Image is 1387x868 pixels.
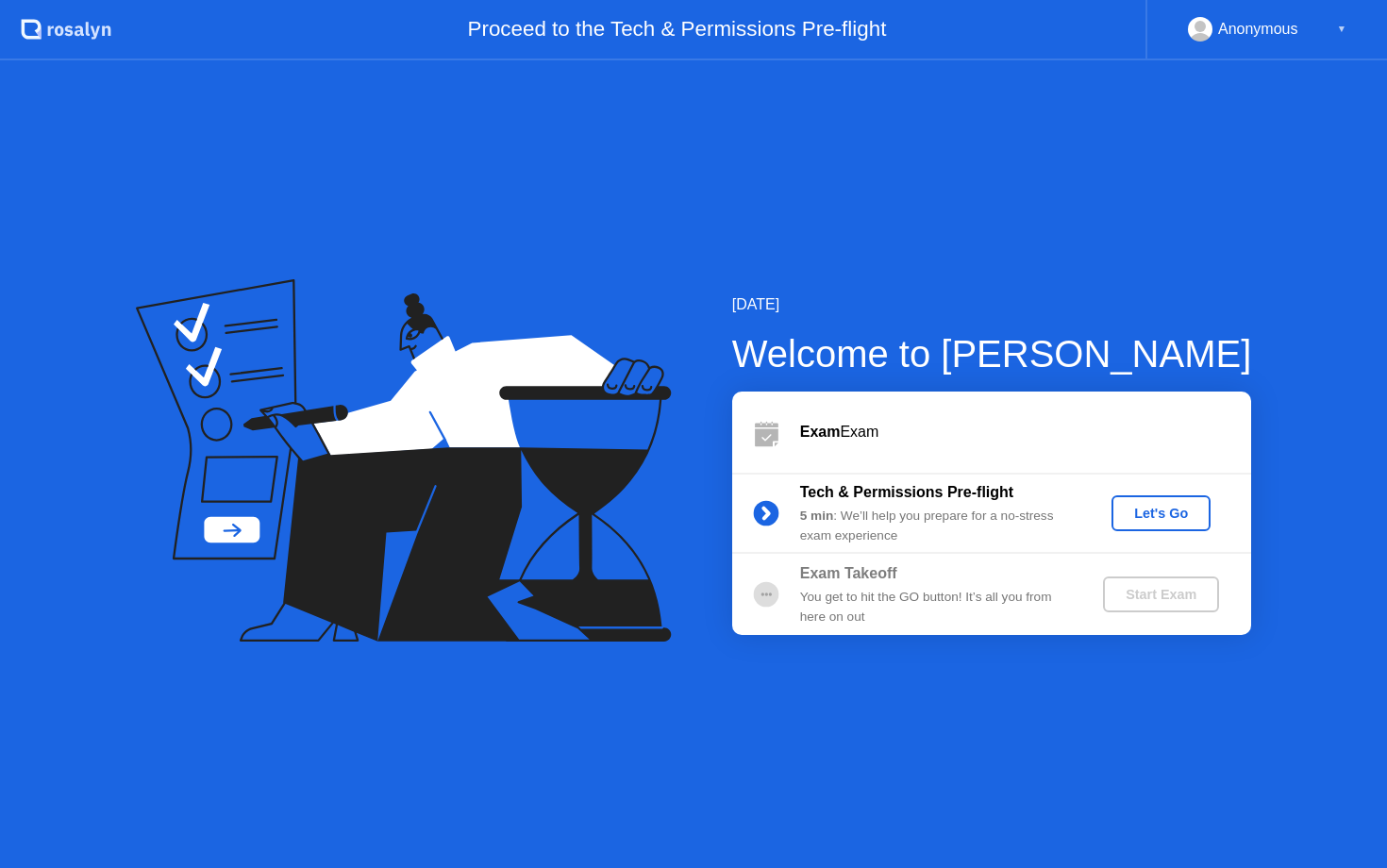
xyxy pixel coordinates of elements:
[732,293,1252,316] div: [DATE]
[1119,506,1203,521] div: Let's Go
[1218,17,1298,42] div: Anonymous
[1111,587,1212,602] div: Start Exam
[1337,17,1346,42] div: ▼
[800,421,1251,443] div: Exam
[1111,495,1211,531] button: Let's Go
[800,507,1072,545] div: : We’ll help you prepare for a no-stress exam experience
[732,325,1252,382] div: Welcome to [PERSON_NAME]
[800,565,897,581] b: Exam Takeoff
[800,484,1013,500] b: Tech & Permissions Pre-flight
[800,588,1072,626] div: You get to hit the GO button! It’s all you from here on out
[800,424,841,440] b: Exam
[1103,576,1219,612] button: Start Exam
[800,509,834,523] b: 5 min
